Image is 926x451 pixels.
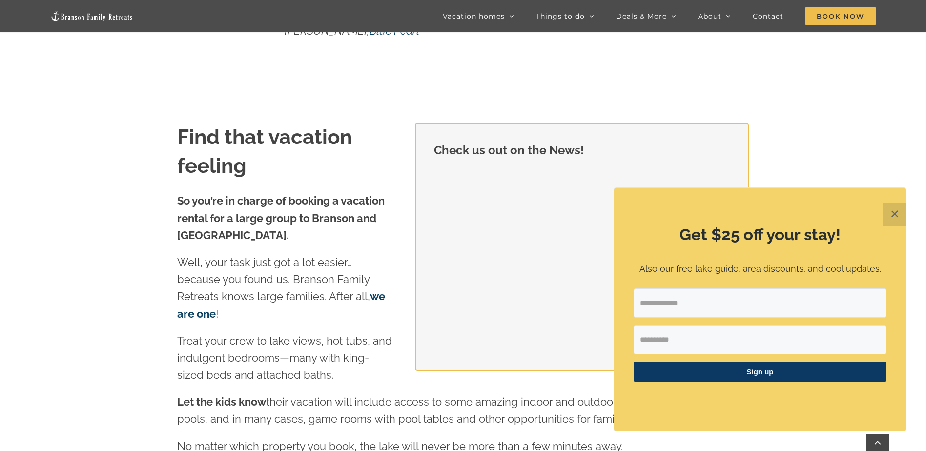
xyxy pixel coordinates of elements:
[177,395,730,425] span: their vacation will include access to some amazing indoor and outdoor community swimming pools, a...
[634,362,886,382] button: Sign up
[634,288,886,318] input: Email Address
[177,290,385,320] a: we are one
[434,176,727,352] iframe: Ozarks Live feature of Highland Retreat vacation home at Table Rock Lake in Branson, Missouri
[883,203,906,226] button: Close
[50,10,133,21] img: Branson Family Retreats Logo
[634,224,886,246] h2: Get $25 off your stay!
[177,194,385,241] strong: So you’re in charge of booking a vacation rental for a large group to Branson and [GEOGRAPHIC_DATA].
[177,256,385,320] span: Well, your task just got a lot easier… because you found us. Branson Family Retreats knows large ...
[805,7,876,25] span: Book Now
[634,394,886,404] p: ​
[698,13,721,20] span: About
[177,125,352,178] strong: Find that vacation feeling
[634,262,886,276] p: Also our free lake guide, area discounts, and cool updates.
[177,395,266,408] strong: Let the kids know
[634,325,886,354] input: First Name
[616,13,667,20] span: Deals & More
[753,13,783,20] span: Contact
[443,13,505,20] span: Vacation homes
[177,334,392,381] span: Treat your crew to lake views, hot tubs, and indulgent bedrooms—many with king-sized beds and att...
[434,143,584,157] strong: Check us out on the News!
[536,13,585,20] span: Things to do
